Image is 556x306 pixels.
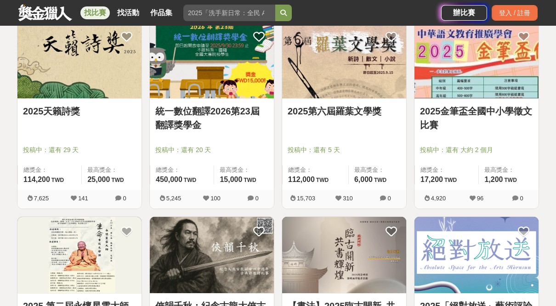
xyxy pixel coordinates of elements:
span: 25,000 [87,176,110,183]
span: 112,000 [288,176,315,183]
span: 141 [78,195,88,202]
span: 總獎金： [288,165,343,175]
span: TWD [316,177,329,183]
span: 0 [387,195,391,202]
span: TWD [111,177,124,183]
input: 2025「洗手新日常：全民 ALL IN」洗手歌全台徵選 [183,5,275,21]
a: Cover Image [282,22,406,99]
img: Cover Image [150,22,274,98]
span: 最高獎金： [484,165,533,175]
span: 0 [123,195,126,202]
span: 114,200 [23,176,50,183]
span: 總獎金： [23,165,76,175]
a: 找活動 [113,6,143,19]
span: 4,920 [431,195,446,202]
span: 最高獎金： [220,165,268,175]
img: Cover Image [282,217,406,294]
a: 2025第六屆羅葉文學獎 [288,104,401,118]
img: Cover Image [17,22,142,98]
span: 5,245 [166,195,182,202]
span: 投稿中：還有 5 天 [288,145,401,155]
span: 15,000 [220,176,242,183]
span: 總獎金： [420,165,473,175]
span: 投稿中：還有 大約 2 個月 [420,145,533,155]
img: Cover Image [414,217,539,294]
span: 投稿中：還有 29 天 [23,145,136,155]
span: TWD [444,177,457,183]
span: 6,000 [354,176,373,183]
span: TWD [51,177,64,183]
span: 0 [255,195,258,202]
span: 總獎金： [156,165,208,175]
span: 1,200 [484,176,503,183]
a: 找比賽 [80,6,110,19]
span: TWD [184,177,196,183]
span: 最高獎金： [87,165,136,175]
span: 96 [477,195,483,202]
a: Cover Image [17,22,142,99]
span: 投稿中：還有 20 天 [155,145,268,155]
a: 2025天籟詩獎 [23,104,136,118]
img: Cover Image [150,217,274,294]
a: Cover Image [150,22,274,99]
a: 統一數位翻譯2026第23屆翻譯獎學金 [155,104,268,132]
span: 0 [520,195,523,202]
a: 2025金筆盃全國中小學徵文比賽 [420,104,533,132]
span: TWD [374,177,386,183]
div: 登入 / 註冊 [492,5,538,21]
img: Cover Image [17,217,142,294]
span: 100 [210,195,221,202]
span: 7,625 [34,195,49,202]
img: Cover Image [414,22,539,98]
span: 最高獎金： [354,165,401,175]
a: 作品集 [147,6,176,19]
a: 辦比賽 [441,5,487,21]
span: TWD [244,177,256,183]
span: TWD [505,177,517,183]
span: 15,703 [297,195,315,202]
span: 450,000 [156,176,182,183]
a: Cover Image [414,22,539,99]
span: 17,200 [420,176,443,183]
img: Cover Image [282,22,406,98]
span: 310 [343,195,353,202]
